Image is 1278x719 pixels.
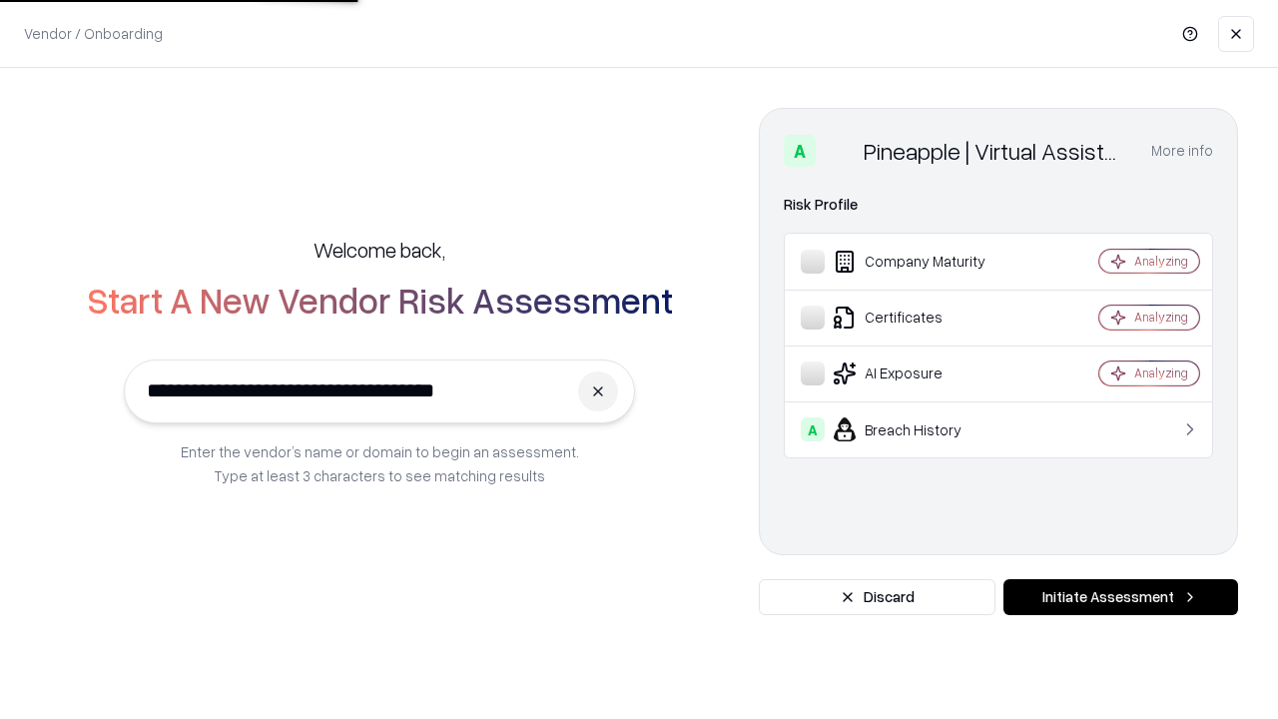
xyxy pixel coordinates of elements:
[1134,364,1188,381] div: Analyzing
[314,236,445,264] h5: Welcome back,
[181,439,579,487] p: Enter the vendor’s name or domain to begin an assessment. Type at least 3 characters to see match...
[87,280,673,320] h2: Start A New Vendor Risk Assessment
[824,135,856,167] img: Pineapple | Virtual Assistant Agency
[801,417,1039,441] div: Breach History
[864,135,1127,167] div: Pineapple | Virtual Assistant Agency
[1003,579,1238,615] button: Initiate Assessment
[1151,133,1213,169] button: More info
[1134,309,1188,326] div: Analyzing
[801,417,825,441] div: A
[784,193,1213,217] div: Risk Profile
[1134,253,1188,270] div: Analyzing
[801,250,1039,274] div: Company Maturity
[759,579,995,615] button: Discard
[24,23,163,44] p: Vendor / Onboarding
[801,306,1039,330] div: Certificates
[784,135,816,167] div: A
[801,361,1039,385] div: AI Exposure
